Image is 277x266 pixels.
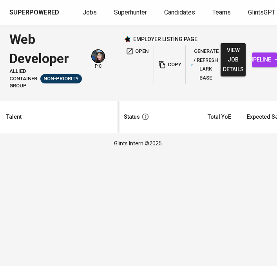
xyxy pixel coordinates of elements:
span: Jobs [83,9,97,16]
div: Superpowered [9,8,59,17]
button: lark generate / refresh lark base [189,45,221,84]
a: Candidates [164,8,197,18]
a: Teams [212,8,232,18]
span: view job details [227,45,239,74]
span: Superhunter [114,9,147,16]
button: copy [157,45,182,84]
span: GlintsGPT [248,9,275,16]
span: Non-Priority [40,75,82,83]
span: Teams [212,9,231,16]
div: Talent [6,112,22,122]
div: Total YoE [208,112,231,122]
img: Glints Star [124,36,131,43]
a: Superhunter [114,8,148,18]
span: open [126,47,148,56]
img: diazagista@glints.com [92,50,104,62]
p: employer listing page [133,35,197,43]
span: pipeline [258,55,271,65]
button: open [124,45,150,58]
a: Jobs [83,8,98,18]
span: copy [159,60,180,69]
span: Allied Container Group [9,68,37,90]
div: Pending Client’s Feedback, Sufficient Talents in Pipeline [40,74,82,83]
div: Status [124,112,140,122]
span: generate / refresh lark base [191,47,219,83]
img: lark [191,64,193,66]
div: Web Developer [9,30,82,68]
a: Superpowered [9,8,61,17]
div: pic [91,49,105,70]
span: Candidates [164,9,195,16]
a: open [124,45,150,84]
button: view job details [221,43,246,77]
a: pipeline [252,52,277,67]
